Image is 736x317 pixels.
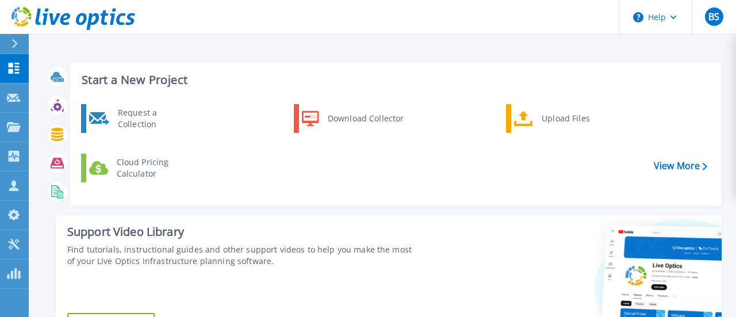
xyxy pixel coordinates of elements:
a: Upload Files [506,104,624,133]
div: Support Video Library [67,224,413,239]
h3: Start a New Project [82,74,707,86]
a: View More [654,161,707,171]
div: Upload Files [536,107,621,130]
a: Download Collector [294,104,412,133]
span: BS [708,12,719,21]
a: Request a Collection [81,104,199,133]
div: Cloud Pricing Calculator [111,156,196,179]
a: Cloud Pricing Calculator [81,154,199,182]
div: Request a Collection [112,107,196,130]
div: Find tutorials, instructional guides and other support videos to help you make the most of your L... [67,244,413,267]
div: Download Collector [322,107,409,130]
